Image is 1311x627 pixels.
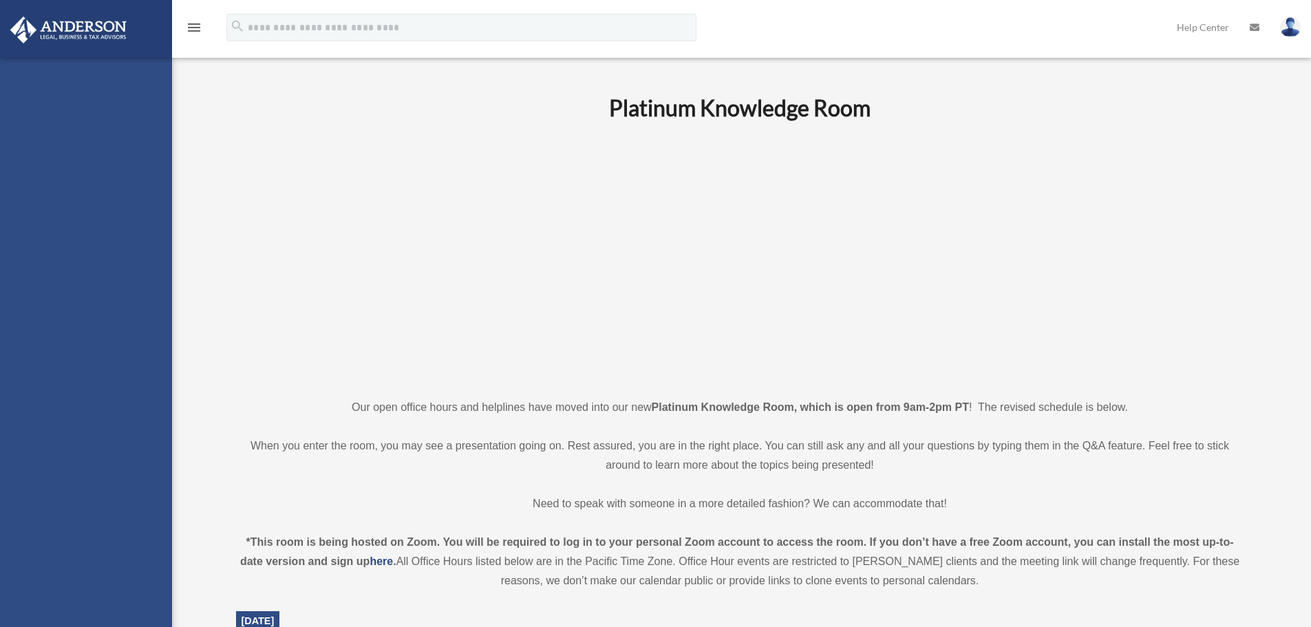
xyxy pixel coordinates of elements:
[240,536,1234,567] strong: *This room is being hosted on Zoom. You will be required to log in to your personal Zoom account ...
[236,494,1244,513] p: Need to speak with someone in a more detailed fashion? We can accommodate that!
[370,555,393,567] a: here
[242,615,275,626] span: [DATE]
[236,533,1244,591] div: All Office Hours listed below are in the Pacific Time Zone. Office Hour events are restricted to ...
[533,140,946,372] iframe: 231110_Toby_KnowledgeRoom
[236,398,1244,417] p: Our open office hours and helplines have moved into our new ! The revised schedule is below.
[236,436,1244,475] p: When you enter the room, you may see a presentation going on. Rest assured, you are in the right ...
[230,19,245,34] i: search
[1280,17,1301,37] img: User Pic
[652,401,969,413] strong: Platinum Knowledge Room, which is open from 9am-2pm PT
[393,555,396,567] strong: .
[186,19,202,36] i: menu
[609,94,871,121] b: Platinum Knowledge Room
[6,17,131,43] img: Anderson Advisors Platinum Portal
[186,24,202,36] a: menu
